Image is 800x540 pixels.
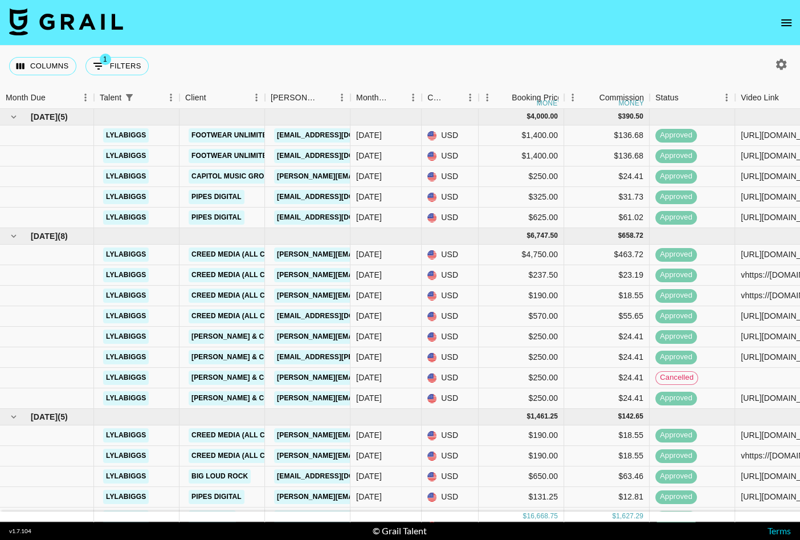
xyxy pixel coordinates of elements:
[6,87,46,109] div: Month Due
[356,290,382,301] div: Jun '25
[9,527,31,535] div: v 1.7.104
[103,128,149,143] a: lylabiggs
[100,54,111,65] span: 1
[479,487,564,507] div: $131.25
[265,87,350,109] div: Booker
[479,286,564,306] div: $190.00
[679,90,695,105] button: Sort
[422,208,479,228] div: USD
[189,210,244,225] a: Pipes Digital
[274,128,402,143] a: [EMAIL_ADDRESS][DOMAIN_NAME]
[77,89,94,106] button: Menu
[512,87,562,109] div: Booking Price
[655,87,679,109] div: Status
[599,87,644,109] div: Commission
[479,368,564,388] div: $250.00
[422,87,479,109] div: Currency
[422,125,479,146] div: USD
[103,210,149,225] a: lylabiggs
[479,265,564,286] div: $237.50
[422,425,479,446] div: USD
[479,208,564,228] div: $625.00
[58,230,68,242] span: ( 8 )
[479,347,564,368] div: $250.00
[356,170,382,182] div: May '25
[462,89,479,106] button: Menu
[655,270,697,281] span: approved
[479,507,564,528] div: $300.00
[103,190,149,204] a: lylabiggs
[103,428,149,442] a: lylabiggs
[564,446,650,466] div: $18.55
[479,167,564,187] div: $250.00
[564,425,650,446] div: $18.55
[356,470,382,482] div: Jul '25
[655,192,697,202] span: approved
[779,90,795,105] button: Sort
[618,100,644,107] div: money
[564,265,650,286] div: $23.19
[526,231,530,241] div: $
[103,149,149,163] a: lylabiggs
[100,87,121,109] div: Talent
[103,268,149,282] a: lylabiggs
[427,87,446,109] div: Currency
[189,309,307,323] a: Creed Media (All Campaigns)
[564,327,650,347] div: $24.41
[422,507,479,528] div: USD
[583,90,599,105] button: Sort
[189,350,288,364] a: [PERSON_NAME] & Co LLC
[422,327,479,347] div: USD
[496,90,512,105] button: Sort
[479,446,564,466] div: $190.00
[422,306,479,327] div: USD
[479,306,564,327] div: $570.00
[422,146,479,167] div: USD
[768,525,791,536] a: Terms
[356,249,382,260] div: Jun '25
[6,409,22,425] button: hide children
[189,490,244,504] a: Pipes Digital
[530,231,558,241] div: 6,747.50
[274,210,402,225] a: [EMAIL_ADDRESS][DOMAIN_NAME]
[274,469,402,484] a: [EMAIL_ADDRESS][DOMAIN_NAME]
[564,125,650,146] div: $136.68
[422,388,479,409] div: USD
[162,89,179,106] button: Menu
[356,212,382,223] div: May '25
[121,90,137,105] button: Show filters
[479,425,564,446] div: $190.00
[103,247,149,262] a: lylabiggs
[185,87,206,109] div: Client
[9,57,76,75] button: Select columns
[564,487,650,507] div: $12.81
[655,151,697,161] span: approved
[274,490,460,504] a: [PERSON_NAME][EMAIL_ADDRESS][DOMAIN_NAME]
[564,306,650,327] div: $55.65
[46,90,62,105] button: Sort
[616,511,643,521] div: 1,627.29
[564,388,650,409] div: $24.41
[356,269,382,281] div: Jun '25
[564,347,650,368] div: $24.41
[274,330,519,344] a: [PERSON_NAME][EMAIL_ADDRESS][PERSON_NAME][DOMAIN_NAME]
[479,466,564,487] div: $650.00
[422,167,479,187] div: USD
[422,187,479,208] div: USD
[656,372,697,383] span: cancelled
[356,491,382,502] div: Jul '25
[274,449,460,463] a: [PERSON_NAME][EMAIL_ADDRESS][DOMAIN_NAME]
[526,412,530,421] div: $
[564,286,650,306] div: $18.55
[274,149,402,163] a: [EMAIL_ADDRESS][DOMAIN_NAME]
[31,411,58,423] span: [DATE]
[206,90,222,105] button: Sort
[274,371,519,385] a: [PERSON_NAME][EMAIL_ADDRESS][PERSON_NAME][DOMAIN_NAME]
[103,469,149,484] a: lylabiggs
[479,125,564,146] div: $1,400.00
[422,286,479,306] div: USD
[248,89,265,106] button: Menu
[85,57,149,75] button: Show filters
[189,247,307,262] a: Creed Media (All Campaigns)
[618,412,622,421] div: $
